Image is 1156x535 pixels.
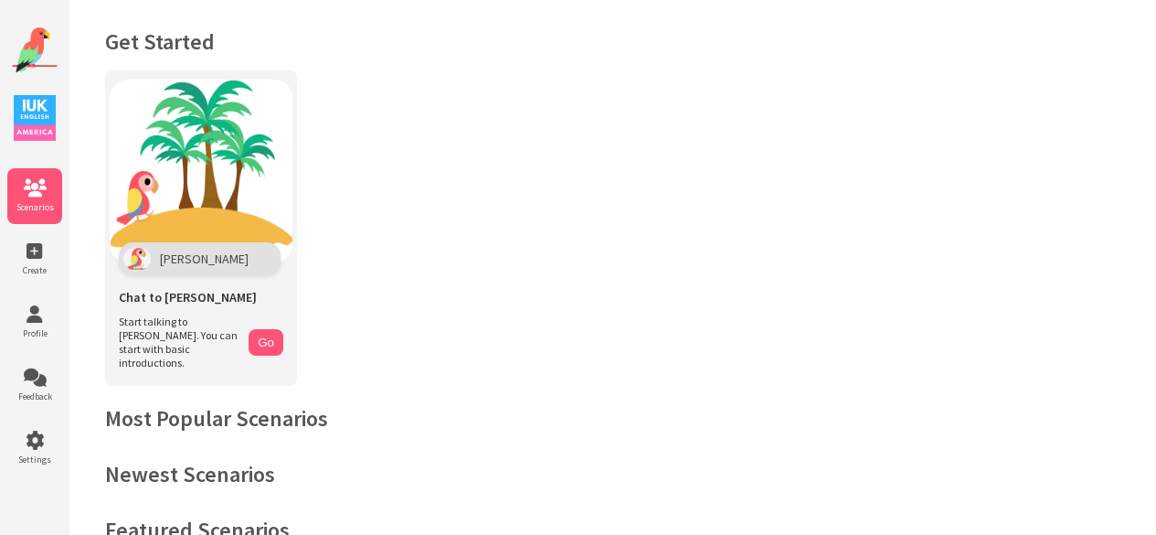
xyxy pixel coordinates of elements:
img: Chat with Polly [110,80,292,262]
span: Create [7,264,62,276]
img: Polly [123,247,151,271]
h2: Newest Scenarios [105,460,1119,488]
h1: Get Started [105,27,1119,56]
span: Settings [7,454,62,465]
span: Feedback [7,391,62,402]
button: Go [249,329,283,356]
span: [PERSON_NAME] [160,251,249,267]
span: Scenarios [7,201,62,213]
span: Profile [7,327,62,339]
img: IUK Logo [14,95,56,141]
img: Website Logo [12,27,58,73]
span: Chat to [PERSON_NAME] [119,289,257,305]
h2: Most Popular Scenarios [105,404,1119,433]
span: Start talking to [PERSON_NAME]. You can start with basic introductions. [119,315,239,369]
